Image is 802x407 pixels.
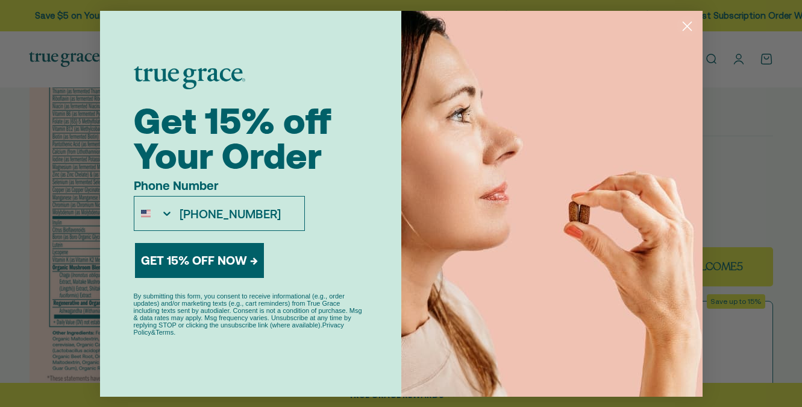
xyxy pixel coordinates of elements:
[134,197,174,230] button: Search Countries
[134,66,245,89] img: logo placeholder
[134,178,305,196] label: Phone Number
[174,197,304,230] input: Phone Number
[134,100,331,177] span: Get 15% off Your Order
[134,321,344,336] a: Privacy Policy
[135,243,264,278] button: GET 15% OFF NOW →
[677,16,698,37] button: Close dialog
[134,292,368,336] p: By submitting this form, you consent to receive informational (e.g., order updates) and/or market...
[155,329,174,336] a: Terms
[141,209,151,218] img: United States
[401,11,703,397] img: 43605a6c-e687-496b-9994-e909f8c820d7.jpeg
